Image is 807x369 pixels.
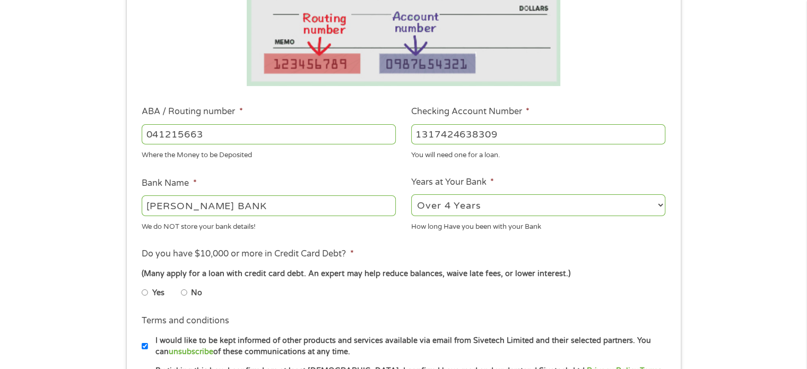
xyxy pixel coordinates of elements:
input: 263177916 [142,124,396,144]
div: Where the Money to be Deposited [142,147,396,161]
input: 345634636 [411,124,665,144]
div: (Many apply for a loan with credit card debt. An expert may help reduce balances, waive late fees... [142,268,665,280]
a: unsubscribe [169,347,213,356]
label: Checking Account Number [411,106,530,117]
div: You will need one for a loan. [411,147,665,161]
label: Terms and conditions [142,315,229,327]
label: I would like to be kept informed of other products and services available via email from Sivetech... [148,335,669,358]
label: Bank Name [142,178,196,189]
label: Years at Your Bank [411,177,494,188]
div: We do NOT store your bank details! [142,218,396,232]
label: Yes [152,287,164,299]
div: How long Have you been with your Bank [411,218,665,232]
label: No [191,287,202,299]
label: ABA / Routing number [142,106,242,117]
label: Do you have $10,000 or more in Credit Card Debt? [142,248,353,260]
